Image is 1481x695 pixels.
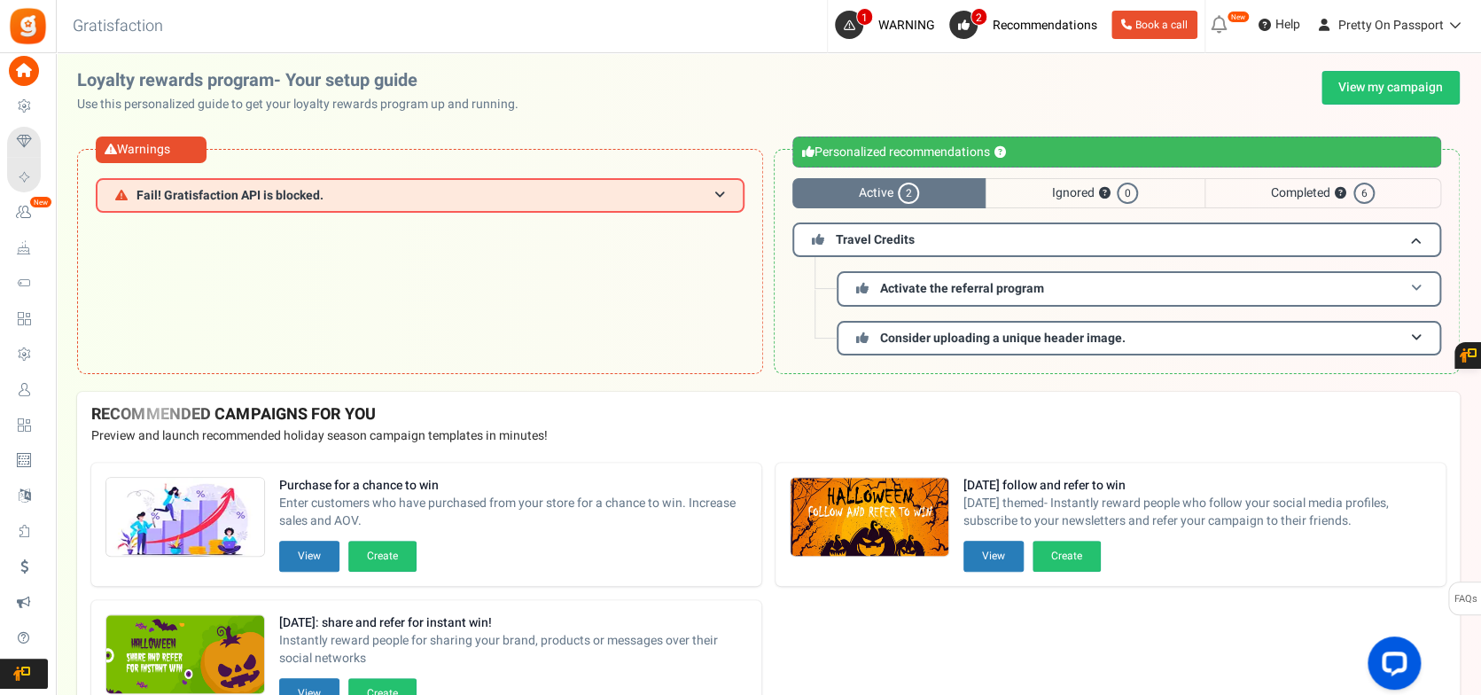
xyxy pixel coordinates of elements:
[1111,11,1197,39] a: Book a call
[792,178,986,208] span: Active
[1353,183,1375,204] span: 6
[1227,11,1250,23] em: New
[856,8,873,26] span: 1
[1338,16,1444,35] span: Pretty On Passport
[279,477,747,495] strong: Purchase for a chance to win
[29,196,52,208] em: New
[1033,541,1101,572] button: Create
[1335,188,1346,199] button: ?
[1271,16,1300,34] span: Help
[986,178,1204,208] span: Ignored
[963,477,1431,495] strong: [DATE] follow and refer to win
[136,189,323,202] span: Fail! Gratisfaction API is blocked.
[106,615,264,695] img: Recommended Campaigns
[963,495,1431,530] span: [DATE] themed- Instantly reward people who follow your social media profiles, subscribe to your n...
[993,16,1097,35] span: Recommendations
[1321,71,1460,105] a: View my campaign
[96,137,207,163] div: Warnings
[792,137,1441,168] div: Personalized recommendations
[1454,582,1477,616] span: FAQs
[91,406,1446,424] h4: RECOMMENDED CAMPAIGNS FOR YOU
[880,329,1126,347] span: Consider uploading a unique header image.
[91,427,1446,445] p: Preview and launch recommended holiday season campaign templates in minutes!
[348,541,417,572] button: Create
[836,230,915,249] span: Travel Credits
[7,198,48,228] a: New
[106,478,264,558] img: Recommended Campaigns
[53,9,183,44] h3: Gratisfaction
[898,183,919,204] span: 2
[1098,188,1110,199] button: ?
[1204,178,1441,208] span: Completed
[835,11,942,39] a: 1 WARNING
[279,632,747,668] span: Instantly reward people for sharing your brand, products or messages over their social networks
[949,11,1104,39] a: 2 Recommendations
[970,8,987,26] span: 2
[1251,11,1307,39] a: Help
[880,279,1044,298] span: Activate the referral program
[77,96,533,113] p: Use this personalized guide to get your loyalty rewards program up and running.
[77,71,533,90] h2: Loyalty rewards program- Your setup guide
[994,147,1006,159] button: ?
[279,541,339,572] button: View
[8,6,48,46] img: Gratisfaction
[279,614,747,632] strong: [DATE]: share and refer for instant win!
[1117,183,1138,204] span: 0
[279,495,747,530] span: Enter customers who have purchased from your store for a chance to win. Increase sales and AOV.
[791,478,948,558] img: Recommended Campaigns
[963,541,1024,572] button: View
[878,16,935,35] span: WARNING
